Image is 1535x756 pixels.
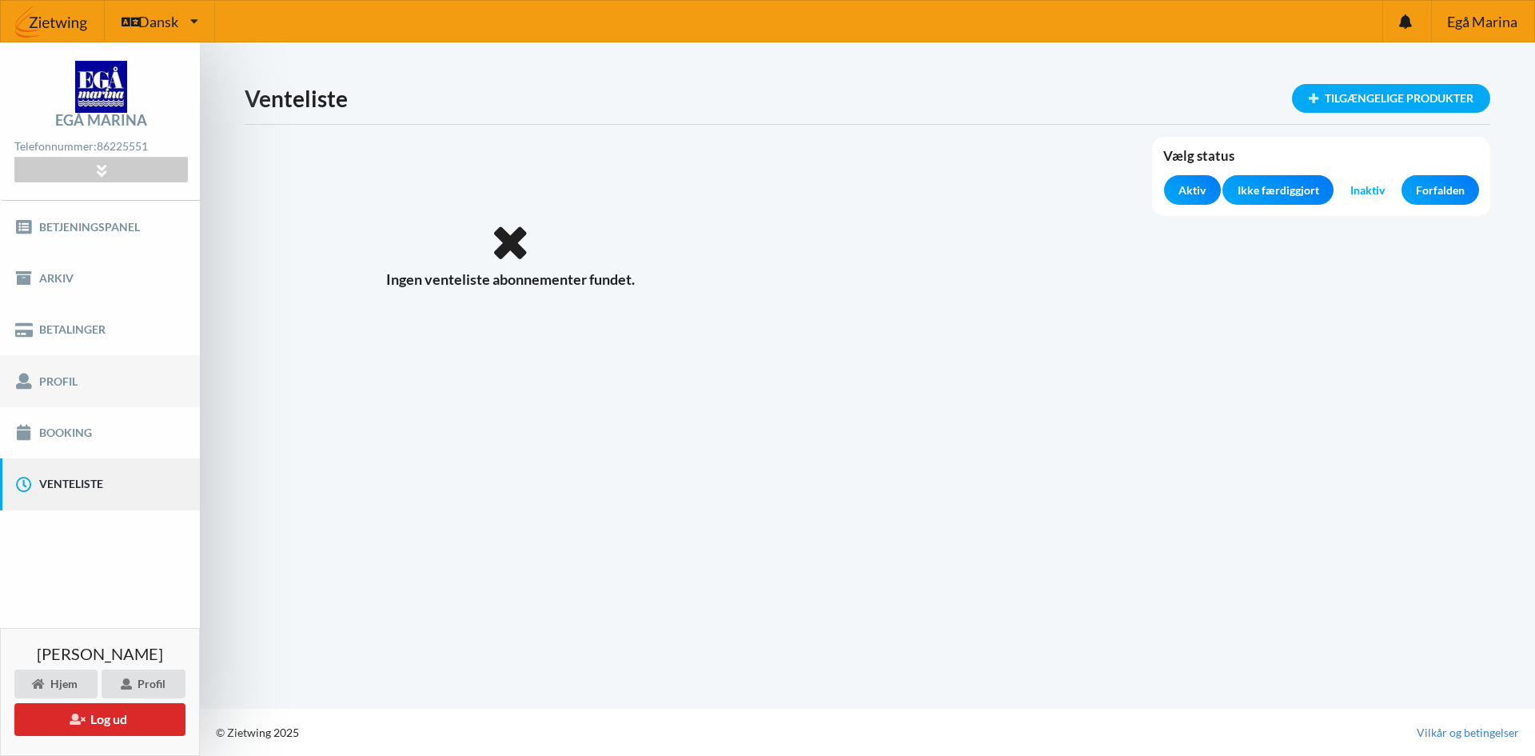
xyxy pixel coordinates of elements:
div: Egå Marina [55,113,147,127]
span: Aktiv [1178,182,1206,198]
div: Vælg status [1163,148,1479,175]
strong: 86225551 [97,139,148,153]
span: Ikke færdiggjort [1238,182,1319,198]
span: Dansk [138,14,178,29]
div: Telefonnummer: [14,136,187,158]
span: [PERSON_NAME] [37,646,163,662]
button: Log ud [14,703,185,736]
div: Ingen venteliste abonnementer fundet. [245,222,777,289]
div: Tilgængelige produkter [1292,84,1490,113]
span: Egå Marina [1447,14,1517,29]
div: Hjem [14,670,98,698]
span: Inaktiv [1350,182,1385,198]
img: logo [75,61,127,113]
h1: Venteliste [245,84,1490,113]
a: Vilkår og betingelser [1417,725,1519,741]
div: Profil [102,670,185,698]
span: Forfalden [1416,182,1465,198]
